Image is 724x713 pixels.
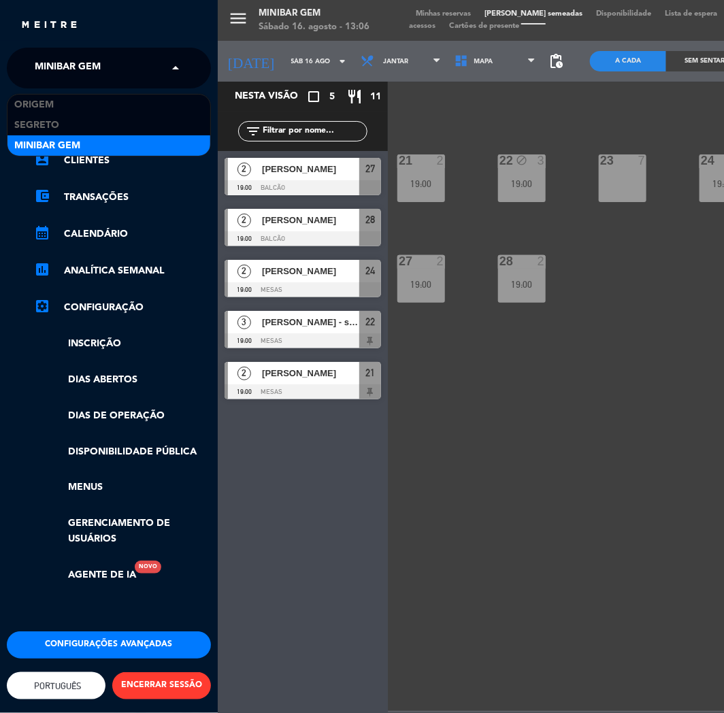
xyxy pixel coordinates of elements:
span: [PERSON_NAME] [262,366,359,380]
span: MiniBar Gem [35,54,101,82]
button: ENCERRAR SESSÃO [112,672,211,699]
a: calendar_monthCalendário [34,226,211,242]
a: account_balance_walletTransações [34,189,211,205]
span: Segreto [14,118,59,133]
button: Configurações avançadas [7,631,211,659]
i: settings_applications [34,298,50,314]
span: [PERSON_NAME] [262,264,359,278]
a: Menus [34,480,211,495]
a: Dias abertos [34,372,211,388]
span: 24 [365,263,375,279]
a: Gerenciamento de usuários [34,516,211,547]
div: Nesta visão [225,88,316,105]
a: Inscrição [34,336,211,352]
img: MEITRE [20,20,78,31]
input: Filtrar por nome... [261,124,367,139]
span: 3 [237,316,251,329]
i: account_box [34,151,50,167]
span: 22 [365,314,375,330]
span: 11 [370,89,381,105]
a: assessmentANALÍTICA SEMANAL [34,263,211,279]
span: Português [31,681,82,691]
span: Origem [14,97,54,113]
a: Configuração [34,299,211,316]
span: 21 [365,365,375,381]
i: assessment [34,261,50,278]
span: 28 [365,212,375,228]
i: crop_square [306,88,322,105]
i: filter_list [245,123,261,139]
i: calendar_month [34,225,50,241]
span: 2 [237,265,251,278]
div: Novo [135,561,161,574]
i: restaurant [346,88,363,105]
span: 27 [365,161,375,177]
i: account_balance_wallet [34,188,50,204]
span: [PERSON_NAME] - solicitação de [PERSON_NAME] [262,315,359,329]
a: Agente de IANovo [34,567,136,583]
span: pending_actions [548,53,564,69]
a: Disponibilidade pública [34,444,211,460]
span: [PERSON_NAME] [262,213,359,227]
span: [PERSON_NAME] [262,162,359,176]
span: 2 [237,163,251,176]
a: account_boxClientes [34,152,211,169]
span: 2 [237,214,251,227]
a: Dias de Operação [34,408,211,424]
span: MiniBar Gem [14,138,80,154]
span: 5 [329,89,335,105]
span: 2 [237,367,251,380]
